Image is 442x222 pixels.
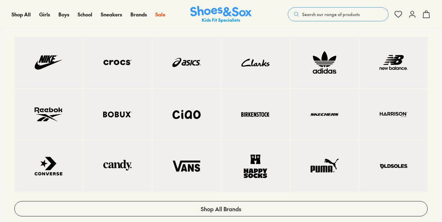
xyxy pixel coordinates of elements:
[288,7,388,21] button: Search our range of products
[14,201,428,216] a: Shop All Brands
[302,11,360,17] span: Search our range of products
[58,11,69,18] a: Boys
[190,6,252,23] img: SNS_Logo_Responsive.svg
[201,205,241,213] span: Shop All Brands
[101,11,122,18] a: Sneakers
[3,2,24,23] button: Gorgias live chat
[130,11,147,18] a: Brands
[39,11,50,18] a: Girls
[155,11,165,18] a: Sale
[78,11,92,18] a: School
[190,6,252,23] a: Shoes & Sox
[12,11,31,18] a: Shop All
